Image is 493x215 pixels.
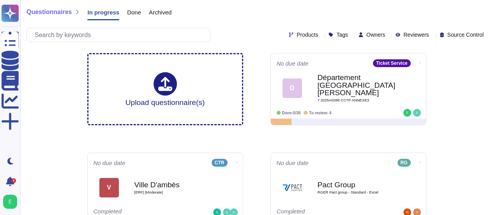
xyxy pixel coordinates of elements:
[318,74,396,96] b: Département [GEOGRAPHIC_DATA][PERSON_NAME]
[3,195,17,209] img: user
[366,32,385,37] span: Owners
[125,72,205,106] div: Upload questionnaire(s)
[336,32,348,37] span: Tags
[318,190,396,194] span: RGER Pact group - Standard - Excel
[283,78,302,98] div: D
[398,159,411,167] div: RG
[283,178,302,197] img: Logo
[309,111,331,115] span: To review: 4
[277,160,309,166] span: No due date
[149,9,171,15] span: Archived
[94,160,125,166] span: No due date
[87,9,119,15] span: In progress
[127,9,141,15] span: Done
[413,109,421,117] img: user
[297,32,318,37] span: Products
[99,178,119,197] div: V
[212,159,228,167] div: CTR
[27,9,72,15] span: Questionnaires
[447,32,484,37] span: Source Control
[2,193,23,210] button: user
[318,98,396,102] span: 7 2025A0386 CCTP ANNEXE3
[134,181,212,188] b: Ville D'ambès
[403,109,411,117] img: user
[11,178,16,183] div: 9
[318,181,396,188] b: Pact Group
[277,60,309,66] span: No due date
[373,59,411,67] div: Ticket Service
[403,32,429,37] span: Reviewers
[31,28,210,42] input: Search by keywords
[134,190,212,194] span: [ERF] [Moderate]
[282,111,301,115] span: Done: 0/30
